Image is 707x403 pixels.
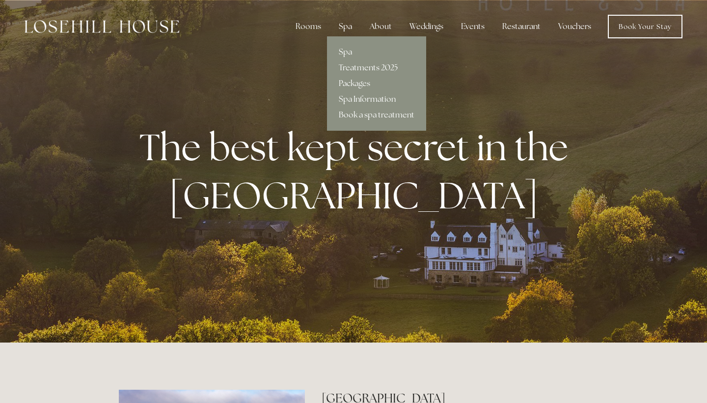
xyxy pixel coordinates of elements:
strong: The best kept secret in the [GEOGRAPHIC_DATA] [139,123,576,219]
div: Weddings [402,17,451,36]
div: Spa [331,17,360,36]
img: Losehill House [25,20,179,33]
a: Spa Information [327,91,426,107]
a: Book a spa treatment [327,107,426,123]
a: Vouchers [550,17,599,36]
div: Events [453,17,492,36]
a: Treatments 2025 [327,60,426,76]
a: Spa [327,44,426,60]
div: About [362,17,400,36]
div: Restaurant [494,17,548,36]
div: Rooms [288,17,329,36]
a: Packages [327,76,426,91]
a: Book Your Stay [608,15,682,38]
